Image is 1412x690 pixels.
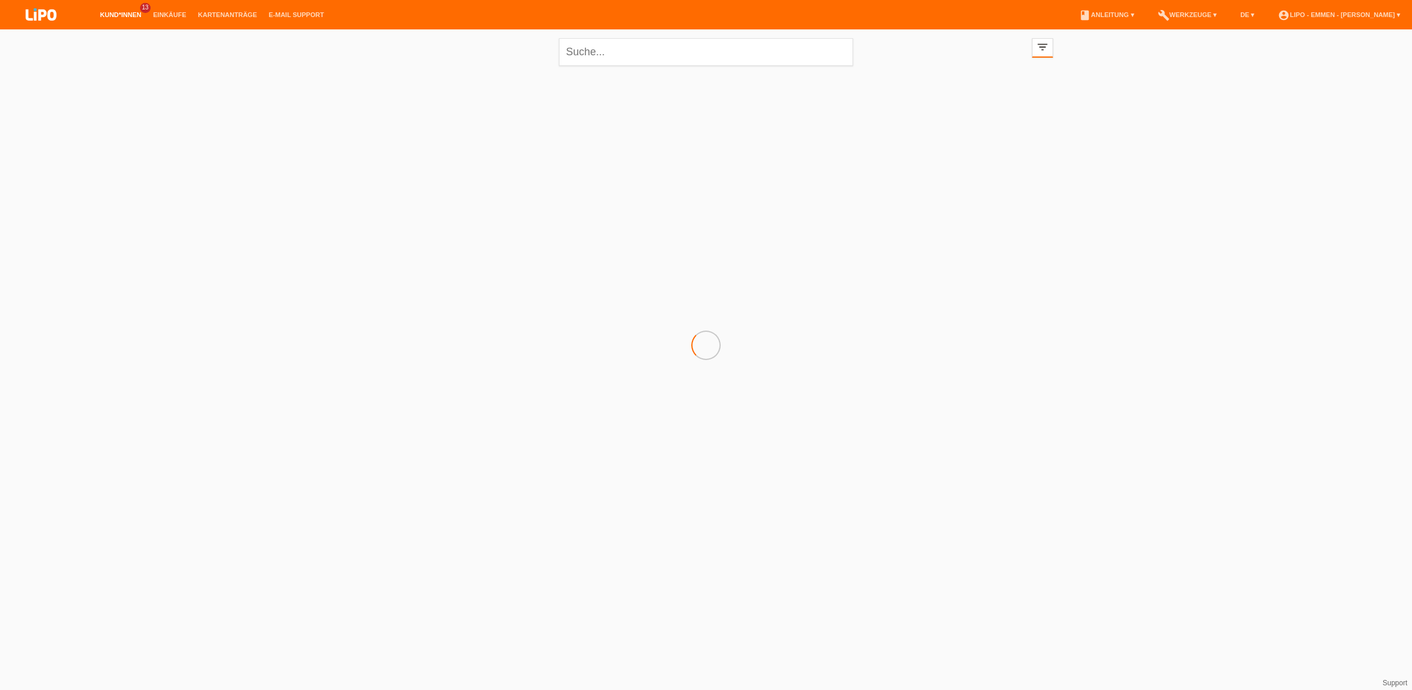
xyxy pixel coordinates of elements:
[192,11,263,18] a: Kartenanträge
[147,11,192,18] a: Einkäufe
[1152,11,1223,18] a: buildWerkzeuge ▾
[140,3,151,13] span: 13
[12,24,71,33] a: LIPO pay
[1234,11,1260,18] a: DE ▾
[94,11,147,18] a: Kund*innen
[1036,41,1049,54] i: filter_list
[1278,9,1290,21] i: account_circle
[1079,9,1091,21] i: book
[1158,9,1170,21] i: build
[1272,11,1406,18] a: account_circleLIPO - Emmen - [PERSON_NAME] ▾
[559,38,853,66] input: Suche...
[1383,679,1407,687] a: Support
[1073,11,1140,18] a: bookAnleitung ▾
[263,11,330,18] a: E-Mail Support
